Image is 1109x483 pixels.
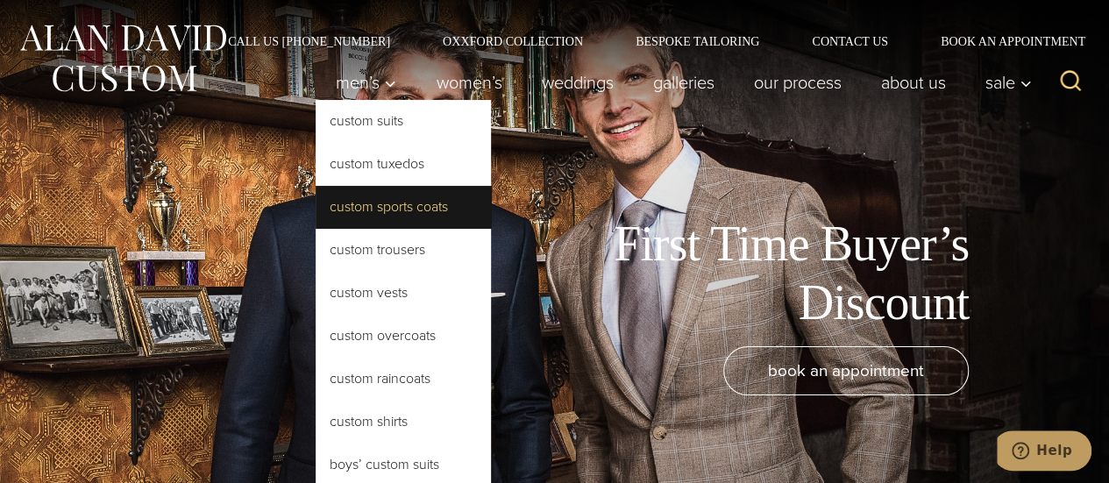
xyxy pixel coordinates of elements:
iframe: Opens a widget where you can chat to one of our agents [997,430,1091,474]
a: Call Us [PHONE_NUMBER] [202,35,416,47]
a: Custom Sports Coats [316,186,491,228]
nav: Secondary Navigation [202,35,1091,47]
a: Women’s [416,65,522,100]
a: Custom Shirts [316,401,491,443]
a: Custom Overcoats [316,315,491,357]
a: Oxxford Collection [416,35,609,47]
a: About Us [861,65,965,100]
a: Custom Trousers [316,229,491,271]
button: View Search Form [1049,61,1091,103]
img: Alan David Custom [18,19,228,97]
a: book an appointment [723,346,969,395]
a: Custom Raincoats [316,358,491,400]
a: Custom Suits [316,100,491,142]
span: book an appointment [768,358,924,383]
a: weddings [522,65,633,100]
a: Book an Appointment [914,35,1091,47]
button: Men’s sub menu toggle [316,65,416,100]
nav: Primary Navigation [316,65,1041,100]
a: Custom Vests [316,272,491,314]
a: Galleries [633,65,734,100]
button: Sale sub menu toggle [965,65,1041,100]
a: Our Process [734,65,861,100]
a: Bespoke Tailoring [609,35,786,47]
a: Custom Tuxedos [316,143,491,185]
a: Contact Us [786,35,914,47]
h1: First Time Buyer’s Discount [574,215,969,332]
